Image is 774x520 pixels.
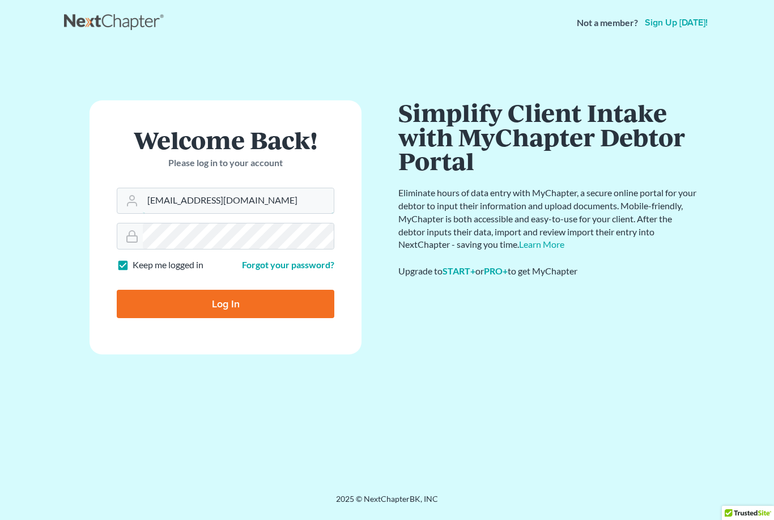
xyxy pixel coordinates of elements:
a: Learn More [519,239,564,250]
input: Log In [117,290,334,318]
input: Email Address [143,188,334,213]
a: Sign up [DATE]! [643,18,710,27]
div: 2025 © NextChapterBK, INC [64,493,710,514]
h1: Welcome Back! [117,128,334,152]
div: Upgrade to or to get MyChapter [398,265,699,278]
a: Forgot your password? [242,259,334,270]
label: Keep me logged in [133,259,203,272]
strong: Not a member? [577,16,638,29]
p: Please log in to your account [117,157,334,170]
a: START+ [443,265,475,276]
p: Eliminate hours of data entry with MyChapter, a secure online portal for your debtor to input the... [398,187,699,251]
h1: Simplify Client Intake with MyChapter Debtor Portal [398,100,699,173]
a: PRO+ [484,265,508,276]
